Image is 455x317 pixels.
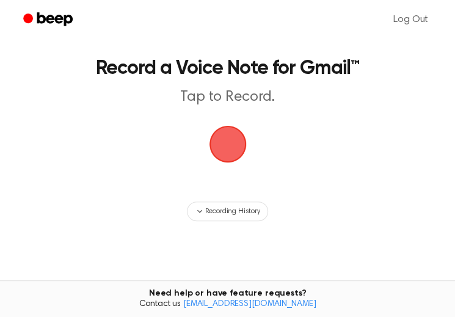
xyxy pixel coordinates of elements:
a: Beep [15,8,84,32]
span: Contact us [7,299,448,310]
p: Tap to Record. [27,88,428,106]
a: Log Out [381,5,440,34]
button: Beep Logo [209,126,246,162]
h1: Record a Voice Note for Gmail™ [27,59,428,78]
a: [EMAIL_ADDRESS][DOMAIN_NAME] [183,300,316,308]
button: Recording History [187,202,268,221]
span: Recording History [205,206,260,217]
